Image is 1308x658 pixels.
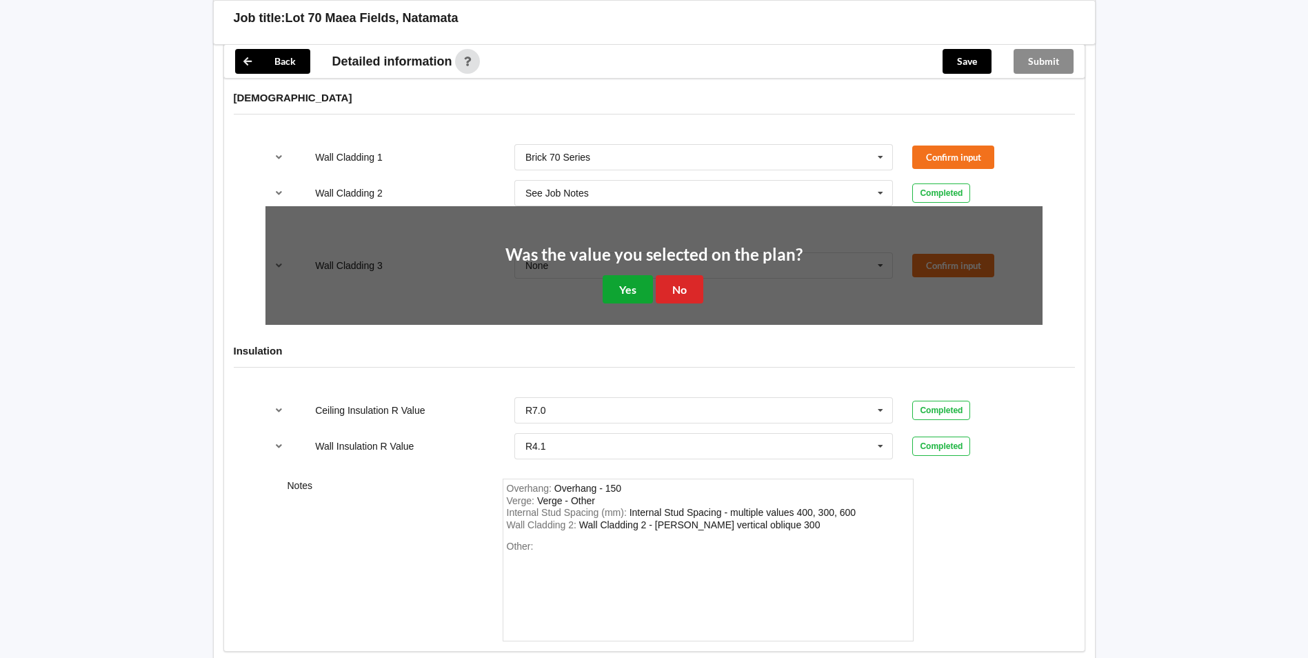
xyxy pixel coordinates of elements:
div: See Job Notes [525,188,589,198]
form: notes-field [503,479,914,641]
button: Save [943,49,992,74]
h2: Was the value you selected on the plan? [505,244,803,266]
label: Wall Cladding 1 [315,152,383,163]
h4: Insulation [234,344,1075,357]
div: Notes [278,479,493,641]
div: R7.0 [525,406,546,415]
label: Ceiling Insulation R Value [315,405,425,416]
div: Completed [912,183,970,203]
h4: [DEMOGRAPHIC_DATA] [234,91,1075,104]
span: Internal Stud Spacing (mm) : [507,507,630,518]
label: Wall Insulation R Value [315,441,414,452]
div: Completed [912,401,970,420]
button: Confirm input [912,146,994,168]
div: Verge [537,495,595,506]
div: R4.1 [525,441,546,451]
h3: Lot 70 Maea Fields, Natamata [285,10,459,26]
span: Other: [507,541,534,552]
span: Verge : [507,495,537,506]
span: Detailed information [332,55,452,68]
label: Wall Cladding 2 [315,188,383,199]
button: No [656,275,703,303]
div: WallCladding2 [579,519,821,530]
button: reference-toggle [265,145,292,170]
span: Overhang : [507,483,554,494]
div: Completed [912,437,970,456]
h3: Job title: [234,10,285,26]
button: Back [235,49,310,74]
button: reference-toggle [265,434,292,459]
button: Yes [603,275,653,303]
div: Overhang [554,483,621,494]
button: reference-toggle [265,398,292,423]
div: Brick 70 Series [525,152,590,162]
button: reference-toggle [265,181,292,206]
span: Wall Cladding 2 : [507,519,579,530]
div: InternalStudSpacing [630,507,856,518]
